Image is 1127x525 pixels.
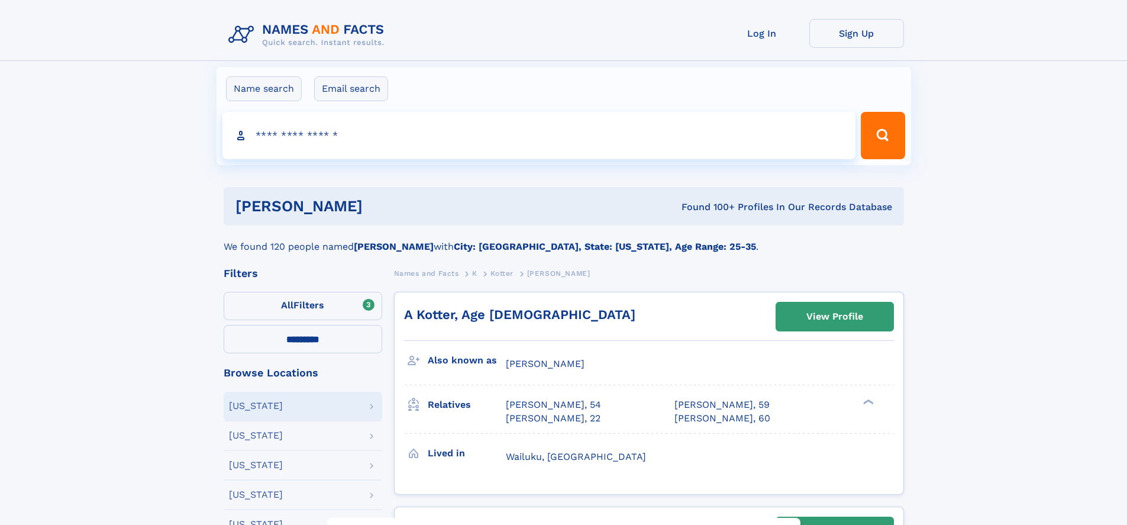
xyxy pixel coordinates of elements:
[490,266,514,281] a: Kotter
[506,398,601,411] a: [PERSON_NAME], 54
[229,490,283,500] div: [US_STATE]
[506,412,600,425] a: [PERSON_NAME], 22
[404,307,635,322] a: A Kotter, Age [DEMOGRAPHIC_DATA]
[224,292,382,320] label: Filters
[229,460,283,470] div: [US_STATE]
[222,112,856,159] input: search input
[809,19,904,48] a: Sign Up
[506,358,585,369] span: [PERSON_NAME]
[394,266,459,281] a: Names and Facts
[224,19,394,51] img: Logo Names and Facts
[522,201,892,214] div: Found 100+ Profiles In Our Records Database
[428,395,506,415] h3: Relatives
[428,443,506,463] h3: Lived in
[472,266,477,281] a: K
[715,19,809,48] a: Log In
[472,269,477,278] span: K
[224,368,382,378] div: Browse Locations
[224,226,904,254] div: We found 120 people named with .
[506,451,646,462] span: Wailuku, [GEOGRAPHIC_DATA]
[454,241,756,252] b: City: [GEOGRAPHIC_DATA], State: [US_STATE], Age Range: 25-35
[224,268,382,279] div: Filters
[229,401,283,411] div: [US_STATE]
[527,269,590,278] span: [PERSON_NAME]
[806,303,863,330] div: View Profile
[229,431,283,440] div: [US_STATE]
[861,112,905,159] button: Search Button
[235,199,522,214] h1: [PERSON_NAME]
[354,241,434,252] b: [PERSON_NAME]
[281,299,293,311] span: All
[860,398,874,406] div: ❯
[314,76,388,101] label: Email search
[428,350,506,371] h3: Also known as
[674,412,770,425] a: [PERSON_NAME], 60
[776,302,893,331] a: View Profile
[490,269,514,278] span: Kotter
[226,76,302,101] label: Name search
[674,398,770,411] a: [PERSON_NAME], 59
